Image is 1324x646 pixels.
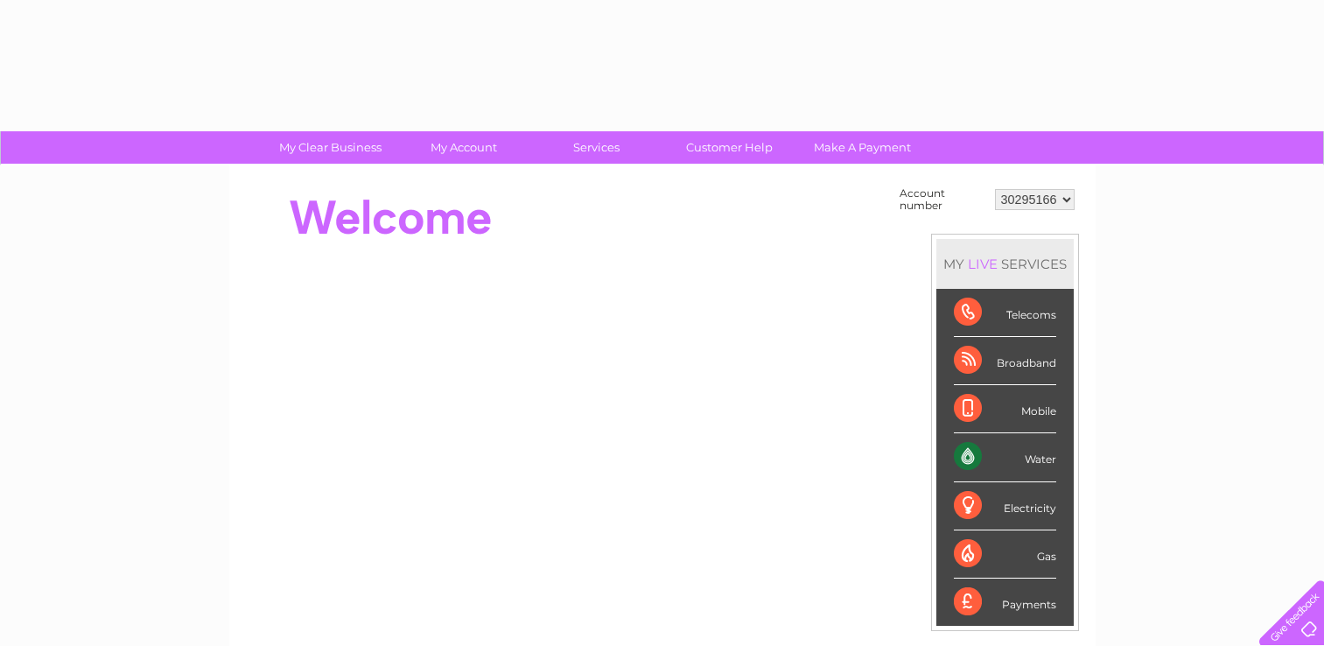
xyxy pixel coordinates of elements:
[391,131,536,164] a: My Account
[895,183,991,216] td: Account number
[954,482,1056,530] div: Electricity
[954,289,1056,337] div: Telecoms
[954,530,1056,579] div: Gas
[657,131,802,164] a: Customer Help
[954,433,1056,481] div: Water
[954,579,1056,626] div: Payments
[524,131,669,164] a: Services
[964,256,1001,272] div: LIVE
[954,337,1056,385] div: Broadband
[954,385,1056,433] div: Mobile
[258,131,403,164] a: My Clear Business
[936,239,1074,289] div: MY SERVICES
[790,131,935,164] a: Make A Payment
